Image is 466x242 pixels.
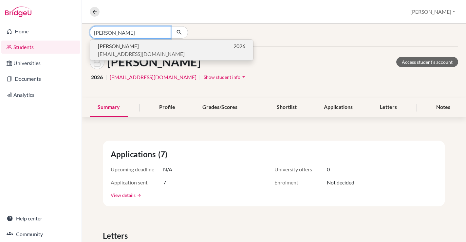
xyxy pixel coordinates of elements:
[90,40,253,60] button: [PERSON_NAME]2026[EMAIL_ADDRESS][DOMAIN_NAME]
[195,98,245,117] div: Grades/Scores
[233,42,245,50] span: 2026
[407,6,458,18] button: [PERSON_NAME]
[98,42,139,50] span: [PERSON_NAME]
[316,98,361,117] div: Applications
[327,165,330,173] span: 0
[327,179,354,186] span: Not decided
[428,98,458,117] div: Notes
[204,74,240,80] span: Show student info
[111,192,136,199] a: View details
[105,73,107,81] span: |
[1,41,80,54] a: Students
[151,98,183,117] div: Profile
[372,98,405,117] div: Letters
[107,55,201,69] h1: [PERSON_NAME]
[1,228,80,241] a: Community
[203,72,247,82] button: Show student infoarrow_drop_down
[1,88,80,101] a: Analytics
[91,73,103,81] span: 2026
[274,179,327,186] span: Enrolment
[1,72,80,85] a: Documents
[269,98,305,117] div: Shortlist
[163,179,166,186] span: 7
[136,193,141,198] a: arrow_forward
[111,148,158,160] span: Applications
[240,74,247,80] i: arrow_drop_down
[1,25,80,38] a: Home
[111,179,163,186] span: Application sent
[5,7,31,17] img: Bridge-U
[110,73,196,81] a: [EMAIL_ADDRESS][DOMAIN_NAME]
[163,165,172,173] span: N/A
[90,26,171,39] input: Find student by name...
[158,148,170,160] span: (7)
[98,50,185,58] span: [EMAIL_ADDRESS][DOMAIN_NAME]
[274,165,327,173] span: University offers
[1,57,80,70] a: Universities
[199,73,201,81] span: |
[396,57,458,67] a: Access student's account
[103,230,130,242] span: Letters
[90,98,128,117] div: Summary
[1,212,80,225] a: Help center
[111,165,163,173] span: Upcoming deadline
[90,55,104,69] img: Taekhyun Kwon's avatar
